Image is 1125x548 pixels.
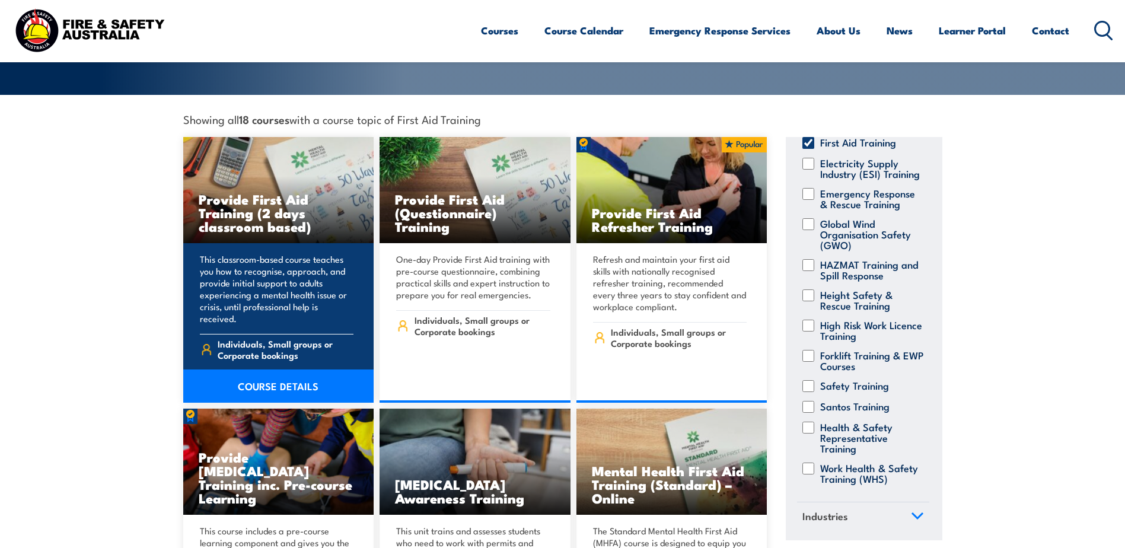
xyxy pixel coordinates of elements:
[939,15,1006,46] a: Learner Portal
[593,253,747,313] p: Refresh and maintain your first aid skills with nationally recognised refresher training, recomme...
[396,253,550,301] p: One-day Provide First Aid training with pre-course questionnaire, combining practical skills and ...
[183,409,374,515] a: Provide [MEDICAL_DATA] Training inc. Pre-course Learning
[544,15,623,46] a: Course Calendar
[183,369,374,403] a: COURSE DETAILS
[649,15,791,46] a: Emergency Response Services
[576,409,767,515] a: Mental Health First Aid Training (Standard) – Online
[802,508,848,524] span: Industries
[820,380,889,392] label: Safety Training
[183,409,374,515] img: Low Voltage Rescue and Provide CPR
[395,192,555,233] h3: Provide First Aid (Questionnaire) Training
[887,15,913,46] a: News
[199,192,359,233] h3: Provide First Aid Training (2 days classroom based)
[820,422,924,454] label: Health & Safety Representative Training
[576,137,767,244] img: Provide First Aid (Blended Learning)
[183,137,374,244] img: Mental Health First Aid Training (Standard) – Classroom
[576,409,767,515] img: Mental Health First Aid Training (Standard) – Online (2)
[200,253,354,324] p: This classroom-based course teaches you how to recognise, approach, and provide initial support t...
[797,502,929,533] a: Industries
[415,314,550,337] span: Individuals, Small groups or Corporate bookings
[820,137,896,149] label: First Aid Training
[820,350,924,371] label: Forklift Training & EWP Courses
[592,464,752,505] h3: Mental Health First Aid Training (Standard) – Online
[820,289,924,311] label: Height Safety & Rescue Training
[820,401,890,413] label: Santos Training
[239,111,289,127] strong: 18 courses
[199,450,359,505] h3: Provide [MEDICAL_DATA] Training inc. Pre-course Learning
[611,326,747,349] span: Individuals, Small groups or Corporate bookings
[1032,15,1069,46] a: Contact
[820,320,924,341] label: High Risk Work Licence Training
[820,463,924,484] label: Work Health & Safety Training (WHS)
[380,409,571,515] img: Anaphylaxis Awareness TRAINING
[218,338,353,361] span: Individuals, Small groups or Corporate bookings
[380,137,571,244] a: Provide First Aid (Questionnaire) Training
[380,409,571,515] a: [MEDICAL_DATA] Awareness Training
[576,137,767,244] a: Provide First Aid Refresher Training
[820,259,924,281] label: HAZMAT Training and Spill Response
[395,477,555,505] h3: [MEDICAL_DATA] Awareness Training
[592,206,752,233] h3: Provide First Aid Refresher Training
[380,137,571,244] img: Mental Health First Aid Training (Standard) – Blended Classroom
[820,218,924,250] label: Global Wind Organisation Safety (GWO)
[481,15,518,46] a: Courses
[183,137,374,244] a: Provide First Aid Training (2 days classroom based)
[817,15,861,46] a: About Us
[820,188,924,209] label: Emergency Response & Rescue Training
[183,113,481,125] span: Showing all with a course topic of First Aid Training
[820,158,924,179] label: Electricity Supply Industry (ESI) Training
